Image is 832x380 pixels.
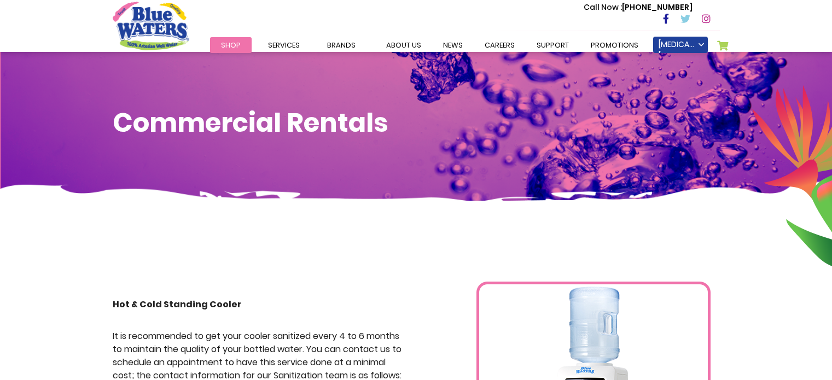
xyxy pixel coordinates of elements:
[327,40,356,50] span: Brands
[526,37,580,53] a: support
[113,107,720,139] h1: Commercial Rentals
[268,40,300,50] span: Services
[375,37,432,53] a: about us
[584,2,622,13] span: Call Now :
[580,37,649,53] a: Promotions
[474,37,526,53] a: careers
[113,2,189,50] a: store logo
[221,40,241,50] span: Shop
[113,298,242,311] strong: Hot & Cold Standing Cooler
[584,2,693,13] p: [PHONE_NUMBER]
[653,37,708,53] a: [MEDICAL_DATA][PERSON_NAME]
[432,37,474,53] a: News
